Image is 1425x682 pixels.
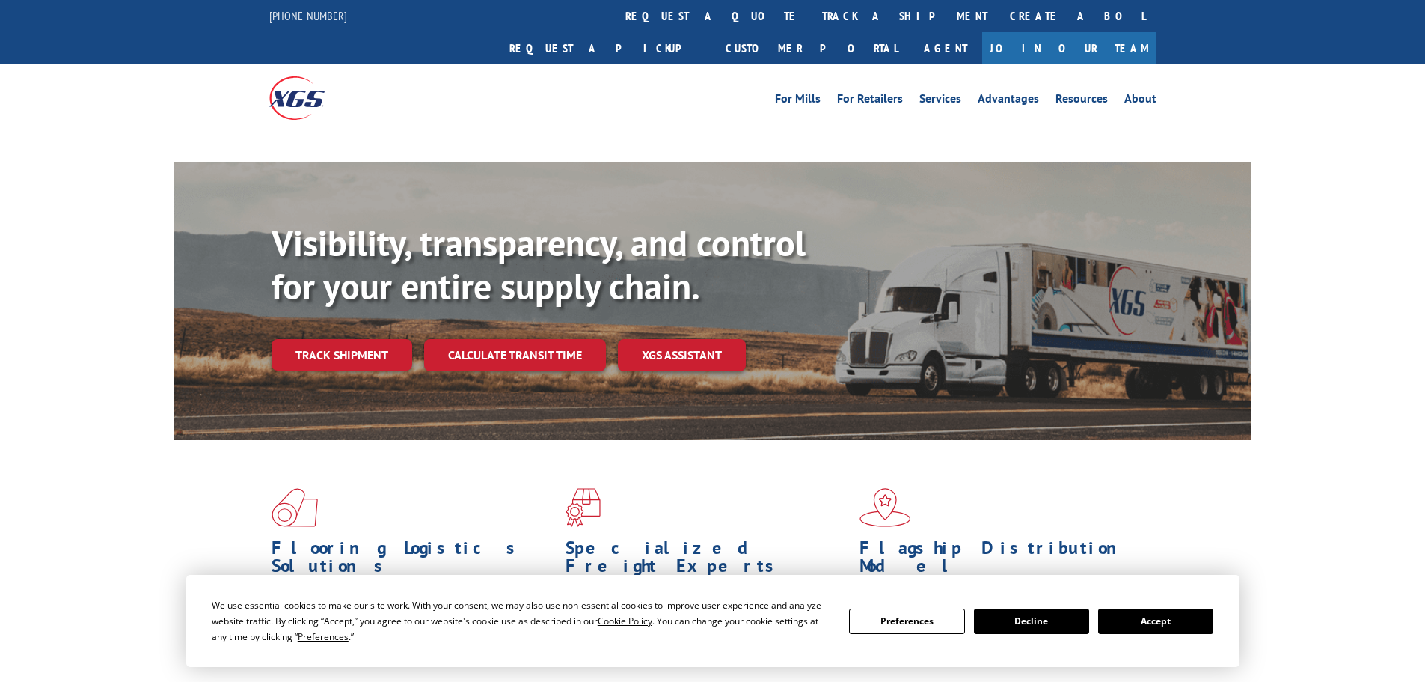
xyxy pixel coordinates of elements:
[1124,93,1156,109] a: About
[212,597,831,645] div: We use essential cookies to make our site work. With your consent, we may also use non-essential ...
[566,539,848,582] h1: Specialized Freight Experts
[859,539,1142,582] h1: Flagship Distribution Model
[272,339,412,371] a: Track shipment
[272,539,554,582] h1: Flooring Logistics Solutions
[566,488,601,527] img: xgs-icon-focused-on-flooring-red
[272,488,318,527] img: xgs-icon-total-supply-chain-intelligence-red
[618,339,746,371] a: XGS ASSISTANT
[186,575,1239,667] div: Cookie Consent Prompt
[424,339,606,371] a: Calculate transit time
[598,615,652,627] span: Cookie Policy
[1098,609,1213,634] button: Accept
[982,32,1156,64] a: Join Our Team
[837,93,903,109] a: For Retailers
[859,488,911,527] img: xgs-icon-flagship-distribution-model-red
[714,32,909,64] a: Customer Portal
[775,93,821,109] a: For Mills
[298,630,349,643] span: Preferences
[269,8,347,23] a: [PHONE_NUMBER]
[919,93,961,109] a: Services
[974,609,1089,634] button: Decline
[1055,93,1108,109] a: Resources
[909,32,982,64] a: Agent
[272,219,806,309] b: Visibility, transparency, and control for your entire supply chain.
[498,32,714,64] a: Request a pickup
[849,609,964,634] button: Preferences
[978,93,1039,109] a: Advantages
